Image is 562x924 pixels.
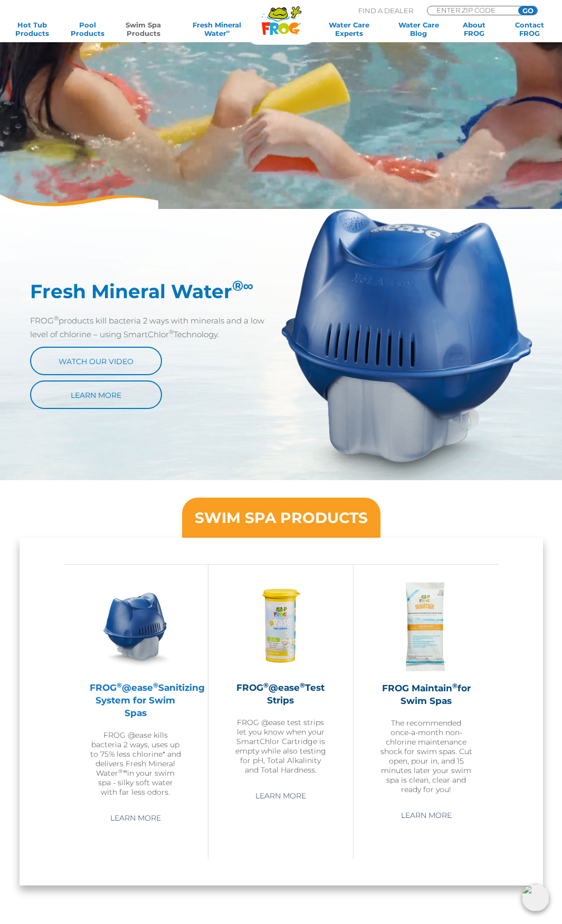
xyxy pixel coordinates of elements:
[11,21,54,37] a: Hot TubProducts
[358,6,413,15] p: Find A Dealer
[281,209,532,480] img: ss-landing-fmw-img
[90,730,182,797] p: FROG @ease kills bacteria 2 ways, uses up to 75% less chlorine* and delivers Fresh Mineral Water ...
[435,6,507,14] input: Zip Code Form
[177,21,256,37] a: Fresh MineralWater∞
[90,681,182,719] h2: FROG @ease Sanitizing System for Swim Spas
[522,884,549,911] img: openIcon
[263,681,269,689] sup: ®
[98,808,173,827] a: Learn More
[226,28,230,34] sup: ∞
[195,510,368,525] h3: SWIM SPA PRODUCTS
[169,328,174,336] sup: ®
[153,681,158,689] sup: ®
[397,21,440,37] a: Water CareBlog
[453,21,496,37] a: AboutFROG
[66,21,109,37] a: PoolProducts
[452,682,458,690] sup: ®
[235,580,327,672] img: FROG-@ease-TS-Bottle-300x300.png
[243,277,253,294] em: ∞
[235,580,327,775] a: FROG®@ease®Test StripsFROG @ease test strips let you know when your SmartChlor Cartridge is empty...
[380,682,472,707] h2: FROG Maintain for Swim Spas
[117,681,122,689] sup: ®
[243,786,318,805] a: Learn More
[54,315,59,322] sup: ®
[508,21,551,37] a: ContactFROG
[30,314,281,341] p: FROG products kill bacteria 2 ways with minerals and a low level of chlorine – using SmartChlor T...
[90,580,182,672] img: ss-@ease-hero-300x300.png
[30,347,162,375] a: Watch Our Video
[389,806,464,825] a: Learn More
[235,681,327,707] h2: FROG @ease Test Strips
[122,21,165,37] a: Swim SpaProducts
[380,718,472,794] p: The recommended once-a-month non-chlorine maintenance shock for swim spas. Cut open, pour in, and...
[90,580,182,797] a: FROG®@ease®Sanitizing System for Swim SpasFROG @ease kills bacteria 2 ways, uses up to 75% less c...
[300,681,305,689] sup: ®
[235,718,327,775] p: FROG @ease test strips let you know when your SmartChlor Cartridge is empty while also testing fo...
[380,580,472,794] a: FROG Maintain®for Swim SpasThe recommended once-a-month non-chlorine maintenance shock for swim s...
[30,380,162,409] a: Learn More
[380,580,472,673] img: ss-maintain-hero-300x300.png
[30,280,281,303] h2: Fresh Mineral Water
[313,21,385,37] a: Water CareExperts
[518,6,537,15] input: GO
[232,277,253,294] sup: ®
[118,768,127,775] sup: ®∞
